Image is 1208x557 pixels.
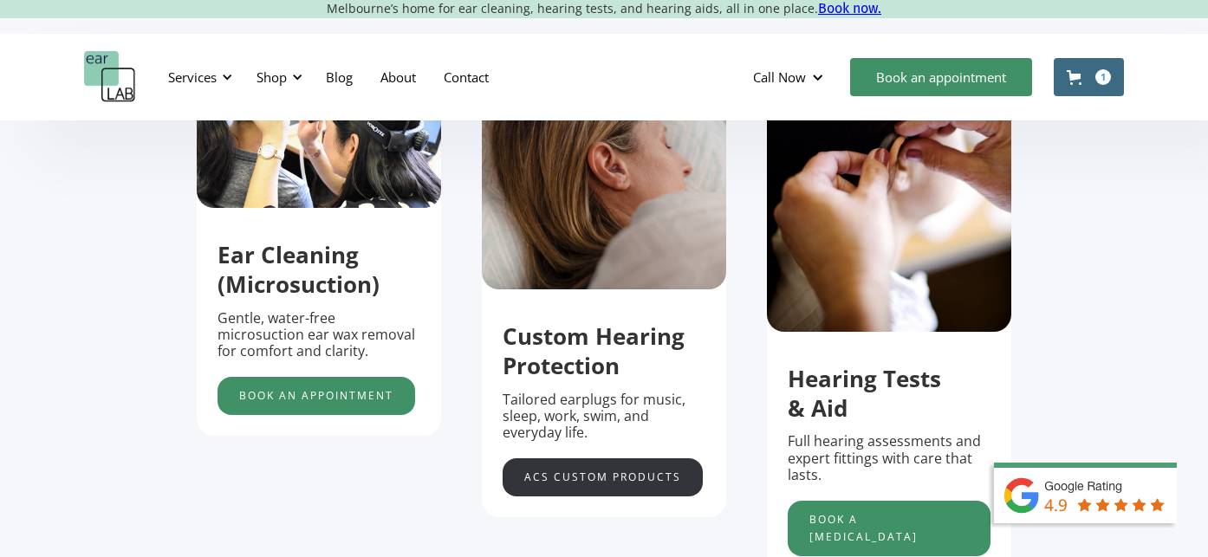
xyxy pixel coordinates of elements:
a: About [367,52,430,102]
div: Call Now [739,51,841,103]
p: Gentle, water-free microsuction ear wax removal for comfort and clarity. [218,310,420,360]
p: Tailored earplugs for music, sleep, work, swim, and everyday life. [503,392,705,442]
a: home [84,51,136,103]
a: Contact [430,52,503,102]
div: 2 of 5 [482,45,726,517]
a: Book an appointment [218,377,415,415]
a: Book an appointment [850,58,1032,96]
strong: Hearing Tests & Aid [788,363,941,424]
img: putting hearing protection in [767,45,1011,332]
div: Shop [246,51,308,103]
div: Services [168,68,217,86]
strong: Ear Cleaning (Microsuction) [218,239,380,300]
div: Shop [257,68,287,86]
div: 1 of 5 [197,45,441,436]
a: acs custom products [503,458,703,496]
strong: Custom Hearing Protection [503,321,685,381]
div: Services [158,51,237,103]
div: 1 [1095,69,1111,85]
a: Open cart containing 1 items [1054,58,1124,96]
a: Book a [MEDICAL_DATA] [788,501,990,556]
div: Call Now [753,68,806,86]
a: Blog [312,52,367,102]
p: Full hearing assessments and expert fittings with care that lasts. [788,433,990,483]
